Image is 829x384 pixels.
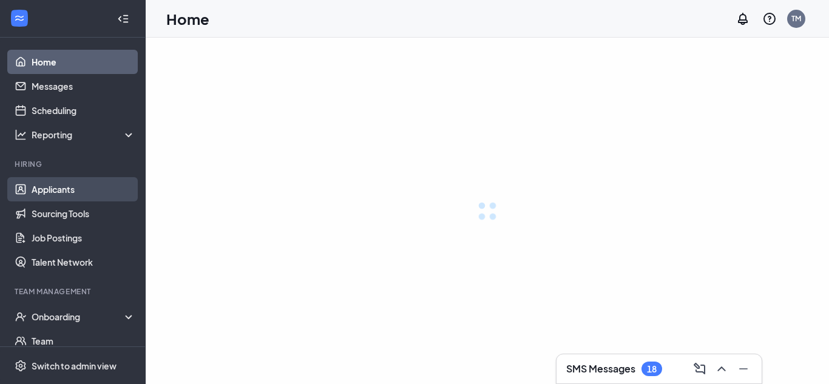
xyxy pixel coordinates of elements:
[117,13,129,25] svg: Collapse
[788,343,817,372] iframe: Intercom live chat
[736,12,750,26] svg: Notifications
[15,129,27,141] svg: Analysis
[689,359,708,379] button: ComposeMessage
[32,311,136,323] div: Onboarding
[692,362,707,376] svg: ComposeMessage
[166,8,209,29] h1: Home
[13,12,25,24] svg: WorkstreamLogo
[32,50,135,74] a: Home
[736,362,751,376] svg: Minimize
[32,177,135,201] a: Applicants
[32,329,135,353] a: Team
[32,74,135,98] a: Messages
[32,129,136,141] div: Reporting
[15,286,133,297] div: Team Management
[32,226,135,250] a: Job Postings
[733,359,752,379] button: Minimize
[791,13,801,24] div: TM
[15,159,133,169] div: Hiring
[32,250,135,274] a: Talent Network
[15,360,27,372] svg: Settings
[566,362,635,376] h3: SMS Messages
[714,362,729,376] svg: ChevronUp
[647,364,657,374] div: 18
[15,311,27,323] svg: UserCheck
[32,201,135,226] a: Sourcing Tools
[32,360,117,372] div: Switch to admin view
[762,12,777,26] svg: QuestionInfo
[711,359,730,379] button: ChevronUp
[32,98,135,123] a: Scheduling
